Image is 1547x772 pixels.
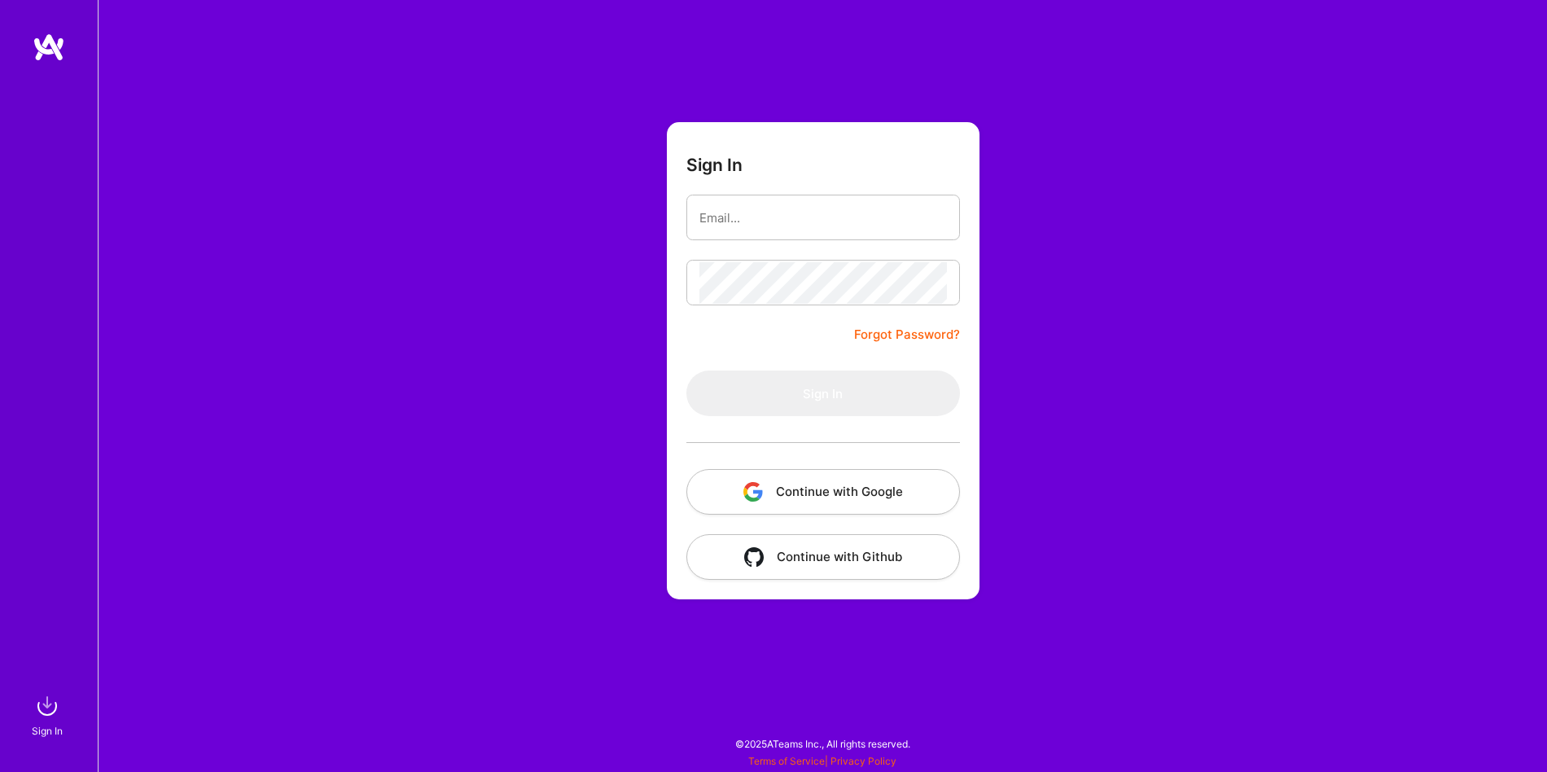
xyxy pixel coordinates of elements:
[830,755,896,767] a: Privacy Policy
[686,469,960,515] button: Continue with Google
[748,755,896,767] span: |
[748,755,825,767] a: Terms of Service
[743,482,763,502] img: icon
[686,371,960,416] button: Sign In
[34,690,64,739] a: sign inSign In
[32,722,63,739] div: Sign In
[686,534,960,580] button: Continue with Github
[98,723,1547,764] div: © 2025 ATeams Inc., All rights reserved.
[686,155,743,175] h3: Sign In
[744,547,764,567] img: icon
[699,197,947,239] input: Email...
[33,33,65,62] img: logo
[854,325,960,344] a: Forgot Password?
[31,690,64,722] img: sign in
